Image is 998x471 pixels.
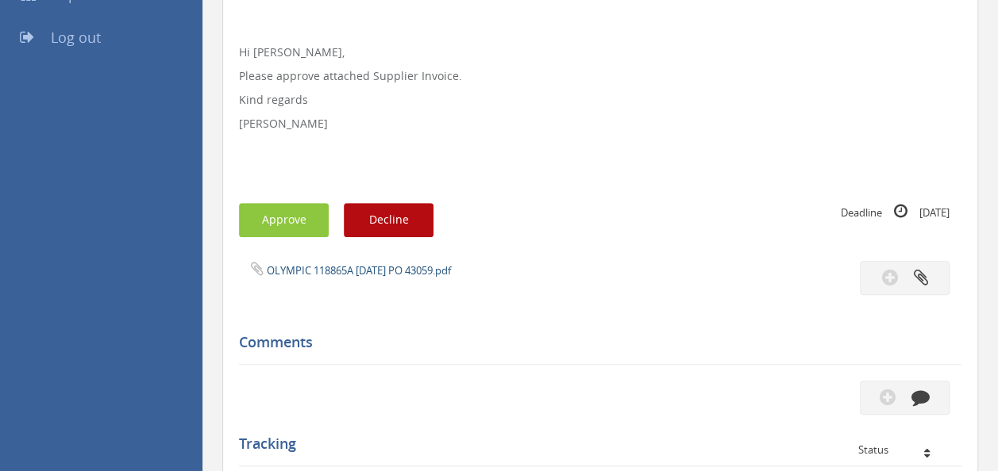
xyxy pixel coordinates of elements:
[239,116,961,132] p: [PERSON_NAME]
[841,203,950,220] small: Deadline [DATE]
[51,28,101,47] span: Log out
[239,44,961,60] p: Hi [PERSON_NAME],
[239,203,329,237] button: Approve
[239,436,950,452] h5: Tracking
[267,263,451,278] a: OLYMPIC 118865A [DATE] PO 43059.pdf
[239,92,961,108] p: Kind regards
[344,203,433,237] button: Decline
[239,68,961,84] p: Please approve attached Supplier Invoice.
[858,444,950,455] div: Status
[239,335,950,350] h5: Comments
